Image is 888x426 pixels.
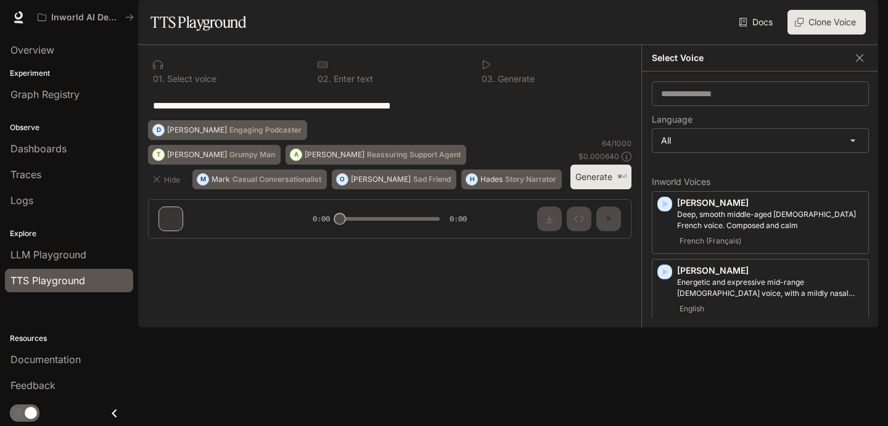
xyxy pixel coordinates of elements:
[677,301,707,316] span: English
[150,10,246,35] h1: TTS Playground
[351,176,411,183] p: [PERSON_NAME]
[167,126,227,134] p: [PERSON_NAME]
[148,170,187,189] button: Hide
[677,234,744,248] span: French (Français)
[197,170,208,189] div: M
[677,209,863,231] p: Deep, smooth middle-aged male French voice. Composed and calm
[466,170,477,189] div: H
[677,277,863,299] p: Energetic and expressive mid-range male voice, with a mildly nasal quality
[229,151,275,158] p: Grumpy Man
[51,12,120,23] p: Inworld AI Demos
[413,176,451,183] p: Sad Friend
[167,151,227,158] p: [PERSON_NAME]
[318,75,331,83] p: 0 2 .
[148,145,281,165] button: T[PERSON_NAME]Grumpy Man
[153,120,164,140] div: D
[229,126,302,134] p: Engaging Podcaster
[480,176,503,183] p: Hades
[212,176,230,183] p: Mark
[602,138,631,149] p: 64 / 1000
[482,75,495,83] p: 0 3 .
[652,178,869,186] p: Inworld Voices
[461,170,562,189] button: HHadesStory Narrator
[652,115,693,124] p: Language
[677,264,863,277] p: [PERSON_NAME]
[652,129,868,152] div: All
[787,10,866,35] button: Clone Voice
[232,176,321,183] p: Casual Conversationalist
[192,170,327,189] button: MMarkCasual Conversationalist
[153,75,165,83] p: 0 1 .
[148,120,307,140] button: D[PERSON_NAME]Engaging Podcaster
[617,173,627,181] p: ⌘⏎
[332,170,456,189] button: O[PERSON_NAME]Sad Friend
[495,75,535,83] p: Generate
[331,75,373,83] p: Enter text
[736,10,778,35] a: Docs
[165,75,216,83] p: Select voice
[32,5,139,30] button: All workspaces
[305,151,364,158] p: [PERSON_NAME]
[677,197,863,209] p: [PERSON_NAME]
[153,145,164,165] div: T
[505,176,556,183] p: Story Narrator
[367,151,461,158] p: Reassuring Support Agent
[337,170,348,189] div: O
[286,145,466,165] button: A[PERSON_NAME]Reassuring Support Agent
[290,145,302,165] div: A
[570,165,631,190] button: Generate⌘⏎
